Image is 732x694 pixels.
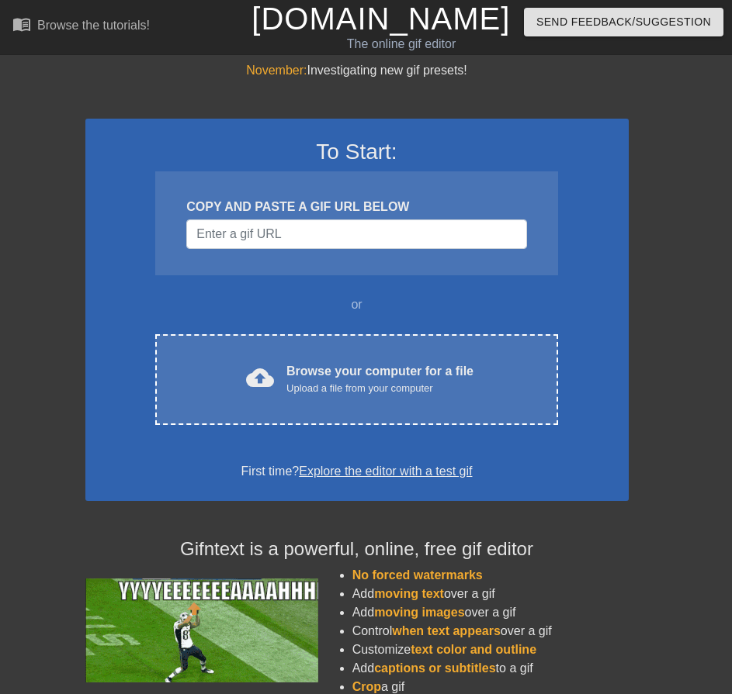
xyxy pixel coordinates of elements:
[85,61,629,80] div: Investigating new gif presets!
[252,35,550,54] div: The online gif editor
[85,538,629,561] h4: Gifntext is a powerful, online, free gif editor
[246,364,274,392] span: cloud_upload
[352,622,629,640] li: Control over a gif
[374,661,495,675] span: captions or subtitles
[106,462,609,481] div: First time?
[186,198,526,216] div: COPY AND PASTE A GIF URL BELOW
[374,606,464,619] span: moving images
[374,587,444,600] span: moving text
[286,362,474,396] div: Browse your computer for a file
[299,464,472,478] a: Explore the editor with a test gif
[352,568,483,582] span: No forced watermarks
[352,603,629,622] li: Add over a gif
[37,19,150,32] div: Browse the tutorials!
[536,12,711,32] span: Send Feedback/Suggestion
[352,680,381,693] span: Crop
[286,381,474,396] div: Upload a file from your computer
[411,643,536,656] span: text color and outline
[12,15,31,33] span: menu_book
[106,139,609,165] h3: To Start:
[12,15,150,39] a: Browse the tutorials!
[126,295,588,314] div: or
[352,585,629,603] li: Add over a gif
[85,578,318,682] img: football_small.gif
[392,624,501,637] span: when text appears
[252,2,510,36] a: [DOMAIN_NAME]
[186,219,526,249] input: Username
[524,8,723,36] button: Send Feedback/Suggestion
[352,659,629,678] li: Add to a gif
[352,640,629,659] li: Customize
[246,64,307,77] span: November:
